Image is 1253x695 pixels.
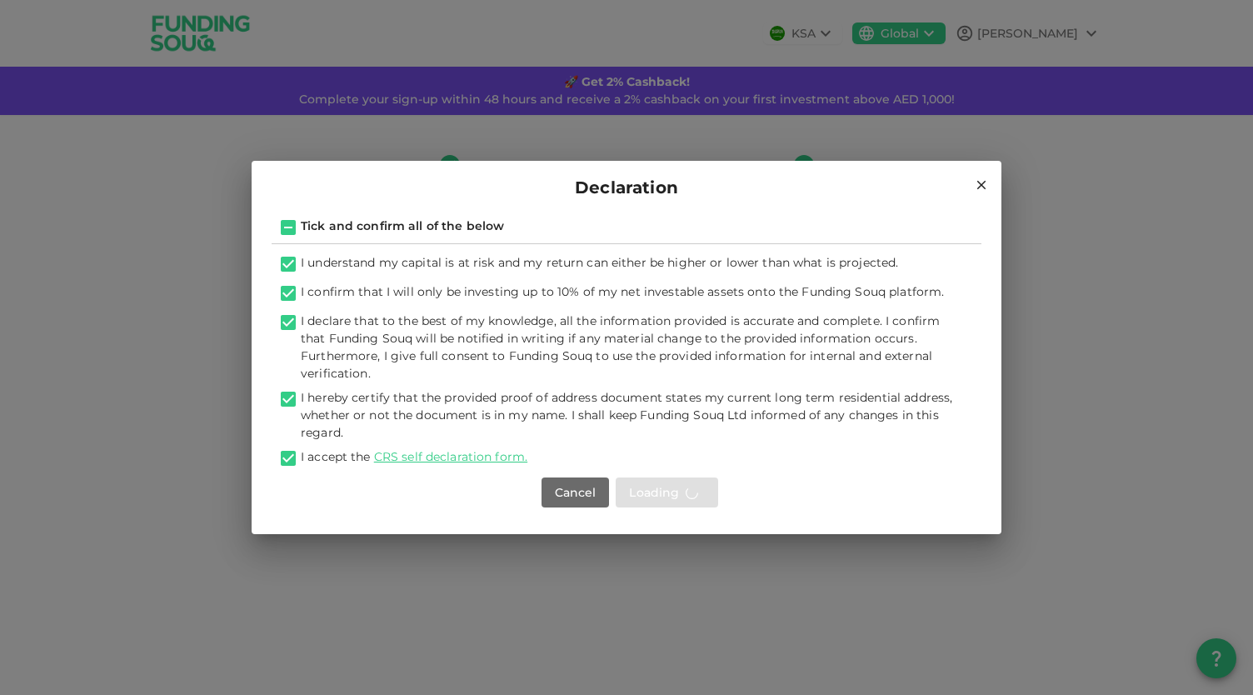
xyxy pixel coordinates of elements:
[301,449,527,464] span: I accept the
[301,284,944,299] span: I confirm that I will only be investing up to 10% of my net investable assets onto the Funding So...
[301,218,504,233] span: Tick and confirm all of the below
[301,313,940,381] span: I declare that to the best of my knowledge, all the information provided is accurate and complete...
[575,174,678,201] span: Declaration
[301,390,952,440] span: I hereby certify that the provided proof of address document states my current long term resident...
[374,449,527,464] a: CRS self declaration form.
[301,255,898,270] span: I understand my capital is at risk and my return can either be higher or lower than what is proje...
